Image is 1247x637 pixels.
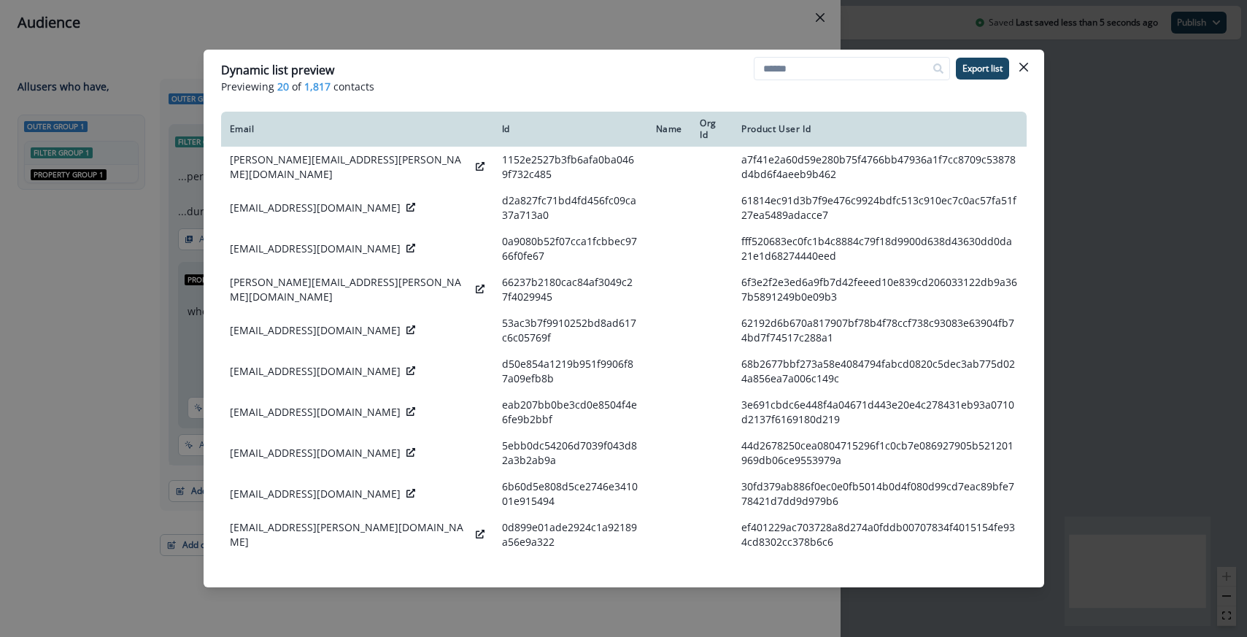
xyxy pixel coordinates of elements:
[733,351,1026,392] td: 68b2677bbf273a58e4084794fabcd0820c5dec3ab775d024a856ea7a006c149c
[733,514,1026,555] td: ef401229ac703728a8d274a0fddb00707834f4015154fe934cd8302cc378b6c6
[230,275,470,304] p: [PERSON_NAME][EMAIL_ADDRESS][PERSON_NAME][DOMAIN_NAME]
[230,201,401,215] p: [EMAIL_ADDRESS][DOMAIN_NAME]
[230,323,401,338] p: [EMAIL_ADDRESS][DOMAIN_NAME]
[733,269,1026,310] td: 6f3e2f2e3ed6a9fb7d42feeed10e839cd206033122db9a367b5891249b0e09b3
[733,392,1026,433] td: 3e691cbdc6e448f4a04671d443e20e4c278431eb93a0710d2137f6169180d219
[230,446,401,460] p: [EMAIL_ADDRESS][DOMAIN_NAME]
[493,147,647,188] td: 1152e2527b3fb6afa0ba0469f732c485
[733,310,1026,351] td: 62192d6b670a817907bf78b4f78ccf738c93083e63904fb74bd7f74517c288a1
[733,474,1026,514] td: 30fd379ab886f0ec0e0fb5014b0d4f080d99cd7eac89bfe778421d7dd9d979b6
[493,351,647,392] td: d50e854a1219b951f9906f87a09efb8b
[230,520,470,549] p: [EMAIL_ADDRESS][PERSON_NAME][DOMAIN_NAME]
[493,310,647,351] td: 53ac3b7f9910252bd8ad617c6c05769f
[956,58,1009,80] button: Export list
[493,433,647,474] td: 5ebb0dc54206d7039f043d82a3b2ab9a
[277,79,289,94] span: 20
[230,153,470,182] p: [PERSON_NAME][EMAIL_ADDRESS][PERSON_NAME][DOMAIN_NAME]
[733,228,1026,269] td: fff520683ec0fc1b4c8884c79f18d9900d638d43630dd0da21e1d68274440eed
[493,474,647,514] td: 6b60d5e808d5ce2746e341001e915494
[733,147,1026,188] td: a7f41e2a60d59e280b75f4766bb47936a1f7cc8709c53878d4bd6f4aeeb9b462
[230,242,401,256] p: [EMAIL_ADDRESS][DOMAIN_NAME]
[493,188,647,228] td: d2a827fc71bd4fd456fc09ca37a713a0
[733,433,1026,474] td: 44d2678250cea0804715296f1c0cb7e086927905b521201969db06ce9553979a
[230,123,484,135] div: Email
[962,63,1003,74] p: Export list
[493,392,647,433] td: eab207bb0be3cd0e8504f4e6fe9b2bbf
[493,228,647,269] td: 0a9080b52f07cca1fcbbec9766f0fe67
[741,123,1017,135] div: Product User Id
[493,555,647,596] td: 1e01e526e5cb26bb9578819a9c6c7dce
[656,123,682,135] div: Name
[733,555,1026,596] td: 21beae8a6b7af88daad8fffae47d51f6fe270a3b6d919f6938a45c75fc704309
[700,117,724,141] div: Org Id
[733,188,1026,228] td: 61814ec91d3b7f9e476c9924bdfc513c910ec7c0ac57fa51f27ea5489adacce7
[221,61,334,79] p: Dynamic list preview
[230,364,401,379] p: [EMAIL_ADDRESS][DOMAIN_NAME]
[230,487,401,501] p: [EMAIL_ADDRESS][DOMAIN_NAME]
[221,79,1027,94] p: Previewing of contacts
[493,514,647,555] td: 0d899e01ade2924c1a92189a56e9a322
[304,79,331,94] span: 1,817
[1012,55,1035,79] button: Close
[493,269,647,310] td: 66237b2180cac84af3049c27f4029945
[502,123,638,135] div: Id
[230,405,401,420] p: [EMAIL_ADDRESS][DOMAIN_NAME]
